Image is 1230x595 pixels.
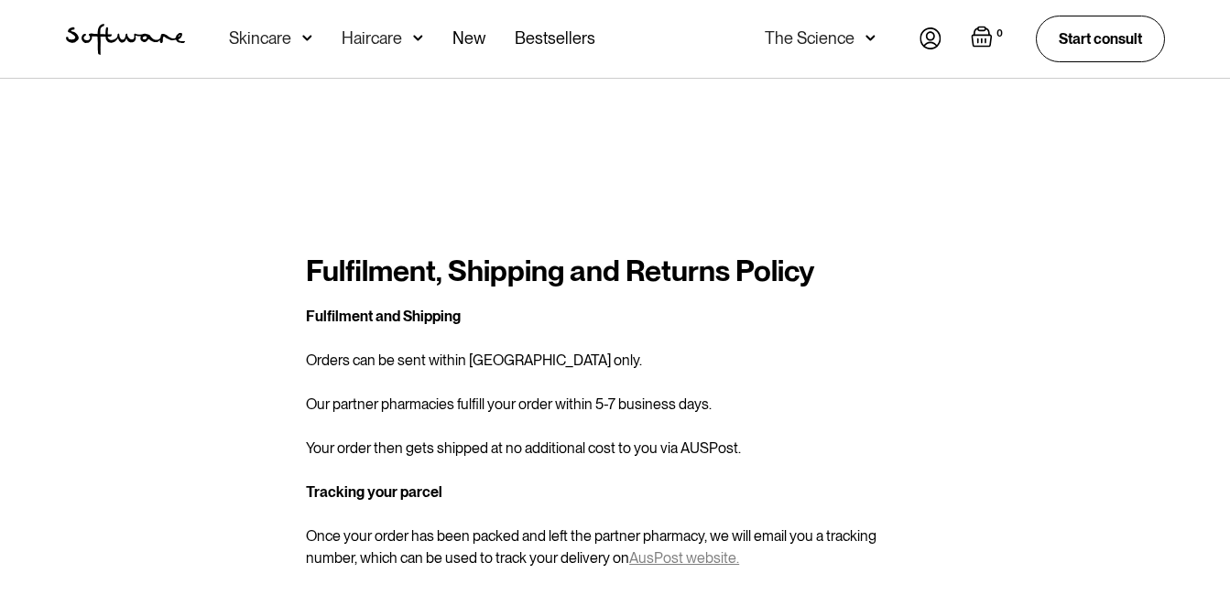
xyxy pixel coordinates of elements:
img: arrow down [302,26,312,50]
img: arrow down [865,26,876,50]
div: Haircare [342,26,402,50]
div: The Science [765,26,854,50]
a: Open empty cart [971,26,1007,51]
img: Software Logo [66,24,185,55]
a: home [66,24,185,55]
strong: Fulfilment and Shipping ‍ [306,308,461,325]
img: arrow down [413,26,423,50]
a: Start consult [1036,16,1165,62]
div: Skincare [229,26,291,50]
div: 0 [993,26,1007,42]
strong: Fulfilment, Shipping and Returns Policy [306,253,814,288]
strong: Tracking your parcel ‍ [306,483,442,501]
a: AusPost website. [629,549,739,567]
